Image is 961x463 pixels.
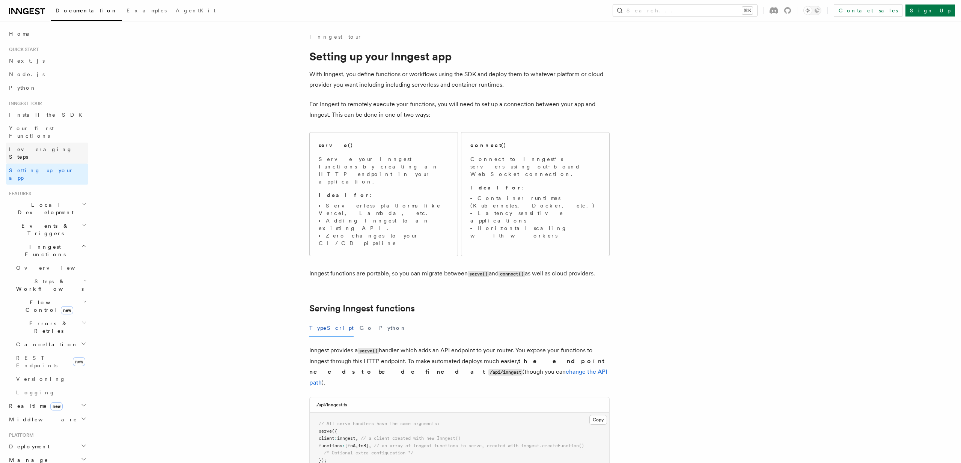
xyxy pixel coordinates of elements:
span: Versioning [16,376,66,382]
span: Deployment [6,443,50,450]
button: Python [379,320,407,337]
p: : [470,184,600,191]
h2: serve() [319,141,353,149]
span: Local Development [6,201,82,216]
a: Next.js [6,54,88,68]
button: Inngest Functions [6,240,88,261]
span: Cancellation [13,341,78,348]
a: Overview [13,261,88,275]
li: Horizontal scaling with workers [470,224,600,239]
span: AgentKit [176,8,215,14]
a: Your first Functions [6,122,88,143]
div: Inngest Functions [6,261,88,399]
p: : [319,191,449,199]
button: Events & Triggers [6,219,88,240]
a: AgentKit [171,2,220,20]
a: Leveraging Steps [6,143,88,164]
span: Setting up your app [9,167,74,181]
button: Go [360,320,373,337]
span: Inngest Functions [6,243,81,258]
a: Install the SDK [6,108,88,122]
span: // All serve handlers have the same arguments: [319,421,440,426]
span: Middleware [6,416,77,423]
span: REST Endpoints [16,355,57,368]
li: Latency sensitive applications [470,209,600,224]
a: Inngest tour [309,33,362,41]
h2: connect() [470,141,506,149]
code: serve() [358,348,379,354]
span: functions [319,443,342,448]
button: Middleware [6,413,88,426]
button: Copy [589,415,607,425]
span: Platform [6,432,34,438]
span: Quick start [6,47,39,53]
span: fnB] [358,443,369,448]
li: Container runtimes (Kubernetes, Docker, etc.) [470,194,600,209]
span: Steps & Workflows [13,278,84,293]
span: , [355,443,358,448]
span: inngest [337,436,355,441]
span: client [319,436,334,441]
span: // an array of Inngest functions to serve, created with inngest.createFunction() [374,443,584,448]
button: Realtimenew [6,399,88,413]
a: Setting up your app [6,164,88,185]
p: Inngest functions are portable, so you can migrate between and as well as cloud providers. [309,268,610,279]
span: // a client created with new Inngest() [361,436,461,441]
a: REST Endpointsnew [13,351,88,372]
span: : [334,436,337,441]
a: Examples [122,2,171,20]
span: }); [319,458,327,463]
span: serve [319,428,332,434]
a: Logging [13,386,88,399]
span: Examples [127,8,167,14]
a: connect()Connect to Inngest's servers using out-bound WebSocket connection.Ideal for:Container ru... [461,132,610,256]
span: Errors & Retries [13,320,81,335]
span: : [342,443,345,448]
span: new [61,306,73,314]
span: Realtime [6,402,63,410]
a: Contact sales [834,5,902,17]
strong: Ideal for [319,192,370,198]
a: Versioning [13,372,88,386]
span: new [50,402,63,410]
a: Serving Inngest functions [309,303,415,314]
li: Serverless platforms like Vercel, Lambda, etc. [319,202,449,217]
a: Node.js [6,68,88,81]
strong: Ideal for [470,185,521,191]
span: Features [6,191,31,197]
span: Inngest tour [6,101,42,107]
a: Home [6,27,88,41]
span: Events & Triggers [6,222,82,237]
span: Next.js [9,58,45,64]
kbd: ⌘K [742,7,753,14]
code: /api/inngest [488,369,523,376]
a: Documentation [51,2,122,21]
span: Home [9,30,30,38]
span: Your first Functions [9,125,54,139]
p: Inngest provides a handler which adds an API endpoint to your router. You expose your functions t... [309,345,610,388]
span: Documentation [56,8,117,14]
a: Python [6,81,88,95]
button: Deployment [6,440,88,453]
p: Connect to Inngest's servers using out-bound WebSocket connection. [470,155,600,178]
span: [fnA [345,443,355,448]
span: Node.js [9,71,45,77]
h3: ./api/inngest.ts [316,402,347,408]
span: Python [9,85,36,91]
li: Zero changes to your CI/CD pipeline [319,232,449,247]
button: Search...⌘K [613,5,757,17]
li: Adding Inngest to an existing API. [319,217,449,232]
p: Serve your Inngest functions by creating an HTTP endpoint in your application. [319,155,449,185]
p: For Inngest to remotely execute your functions, you will need to set up a connection between your... [309,99,610,120]
span: , [369,443,371,448]
h1: Setting up your Inngest app [309,50,610,63]
span: new [73,357,85,366]
button: Cancellation [13,338,88,351]
span: /* Optional extra configuration */ [324,450,413,455]
span: ({ [332,428,337,434]
span: Overview [16,265,93,271]
span: Leveraging Steps [9,146,72,160]
a: serve()Serve your Inngest functions by creating an HTTP endpoint in your application.Ideal for:Se... [309,132,458,256]
button: Steps & Workflows [13,275,88,296]
span: Flow Control [13,299,83,314]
